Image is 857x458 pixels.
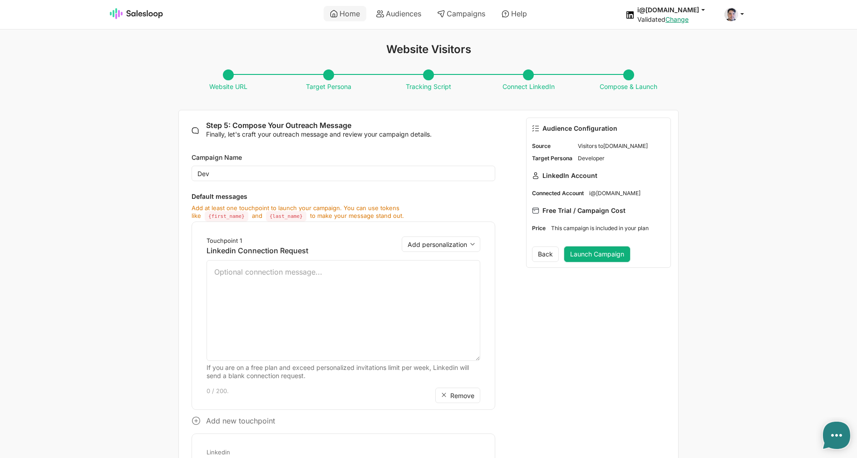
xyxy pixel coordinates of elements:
dt: Target Persona [532,155,572,162]
span: Free Trial / Campaign Cost [542,207,626,215]
p: Linkedin Connection Request [207,246,338,255]
dd: i@[DOMAIN_NAME] [589,190,665,197]
a: Help [495,6,533,21]
a: Home [324,6,366,21]
p: Add at least one touchpoint to launch your campaign. You can use tokens like and to make your mes... [192,204,495,220]
span: Compose & Launch [595,70,662,91]
dt: Connected Account [532,190,584,197]
dt: Source [532,143,572,150]
a: Campaigns [431,6,492,21]
span: Audience Configuration [542,124,617,133]
p: Linkedin [207,448,480,456]
button: Back [532,246,559,262]
input: e.g., Q1 Product Manager Outreach [192,166,495,181]
p: Add new touchpoint [192,416,495,426]
span: Target Persona [301,70,356,91]
button: Launch Campaign [564,246,630,262]
dd: Developer [578,155,665,162]
img: Salesloop [110,8,163,19]
dd: Visitors to [DOMAIN_NAME] [578,143,665,150]
span: Remove [450,392,474,399]
a: Audiences [370,6,428,21]
h2: Step 5: Compose Your Outreach Message [206,121,495,130]
select: Touchpoint 1Linkedin Connection Request [402,236,480,252]
div: Validated [637,15,714,24]
span: 0 / 200. [207,387,229,394]
span: LinkedIn Account [542,172,597,180]
span: Tracking Script [401,70,456,91]
p: Finally, let's craft your outreach message and review your campaign details. [206,130,495,138]
button: i@[DOMAIN_NAME] [637,5,714,14]
button: Remove [435,388,480,403]
span: Connect LinkedIn [498,70,559,91]
dt: Price [532,225,546,232]
div: If you are on a free plan and exceed personalized invitations limit per week, Linkedin will send ... [207,364,480,380]
span: Website URL [205,70,252,91]
p: Default messages [192,188,495,202]
code: {first_name} [205,211,248,222]
span: This campaign is included in your plan [551,225,649,231]
h1: Website Visitors [178,43,679,56]
a: Change [665,15,689,23]
label: Campaign Name [192,149,495,166]
p: Touchpoint 1 [207,236,338,245]
code: {last_name} [266,211,306,222]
